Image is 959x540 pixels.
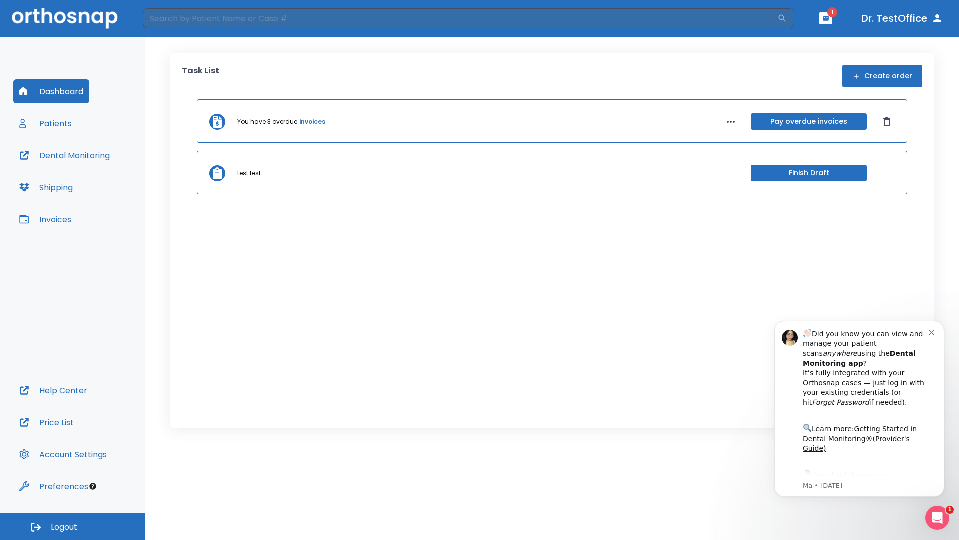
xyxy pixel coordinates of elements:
[946,506,954,514] span: 1
[299,117,325,126] a: invoices
[237,169,261,178] p: test test
[237,117,297,126] p: You have 3 overdue
[759,306,959,513] iframe: Intercom notifications message
[43,165,132,183] a: App Store
[13,175,79,199] button: Shipping
[13,207,77,231] button: Invoices
[827,7,837,17] span: 1
[43,175,169,184] p: Message from Ma, sent 1w ago
[13,378,93,402] button: Help Center
[12,8,118,28] img: Orthosnap
[13,143,116,167] button: Dental Monitoring
[13,410,80,434] button: Price List
[169,21,177,29] button: Dismiss notification
[925,506,949,530] iframe: Intercom live chat
[879,114,895,130] button: Dismiss
[13,111,78,135] button: Patients
[143,8,777,28] input: Search by Patient Name or Case #
[51,522,77,533] span: Logout
[43,163,169,214] div: Download the app: | ​ Let us know if you need help getting started!
[13,474,94,498] button: Preferences
[857,9,947,27] button: Dr. TestOffice
[13,442,113,466] button: Account Settings
[88,482,97,491] div: Tooltip anchor
[751,165,867,181] button: Finish Draft
[842,65,922,87] button: Create order
[751,113,867,130] button: Pay overdue invoices
[13,79,89,103] button: Dashboard
[182,65,219,87] p: Task List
